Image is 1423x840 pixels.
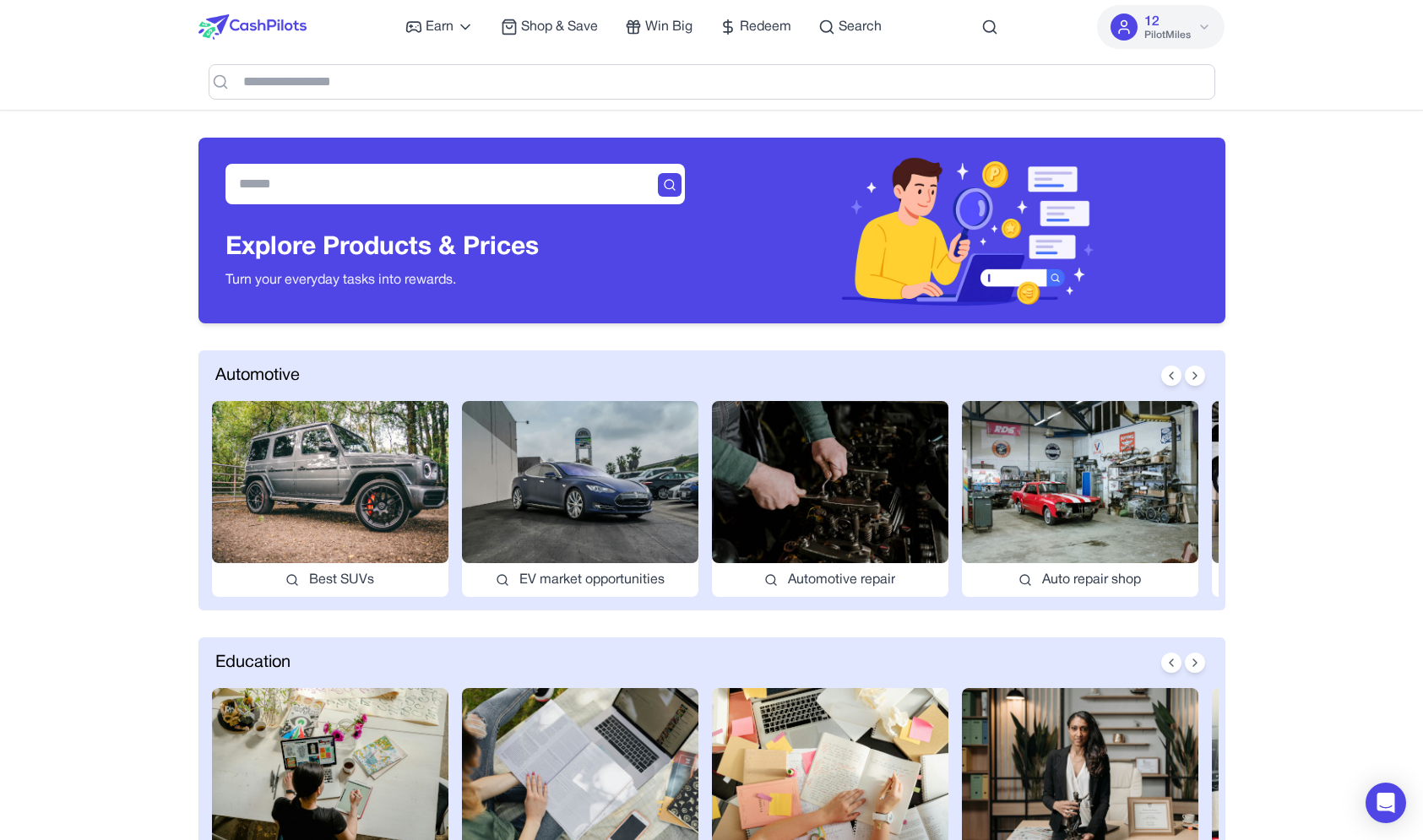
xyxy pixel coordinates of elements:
[740,17,791,37] span: Redeem
[215,364,300,387] span: Automotive
[198,14,307,40] img: CashPilots Logo
[645,17,692,37] span: Win Big
[501,17,598,37] a: Shop & Save
[1097,5,1225,49] button: 12PilotMiles
[818,17,882,37] a: Search
[309,570,374,590] span: Best SUVs
[839,17,882,37] span: Search
[788,570,895,590] span: Automotive repair
[1144,12,1160,32] span: 12
[519,570,665,590] span: EV market opportunities
[625,17,692,37] a: Win Big
[426,17,454,37] span: Earn
[215,651,291,675] span: Education
[1144,29,1191,42] span: PilotMiles
[1042,570,1141,590] span: Auto repair shop
[1366,783,1406,823] div: Open Intercom Messenger
[405,17,474,37] a: Earn
[521,17,598,37] span: Shop & Save
[225,233,539,263] h3: Explore Products & Prices
[839,138,1099,323] img: Header decoration
[720,17,791,37] a: Redeem
[225,270,539,290] p: Turn your everyday tasks into rewards.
